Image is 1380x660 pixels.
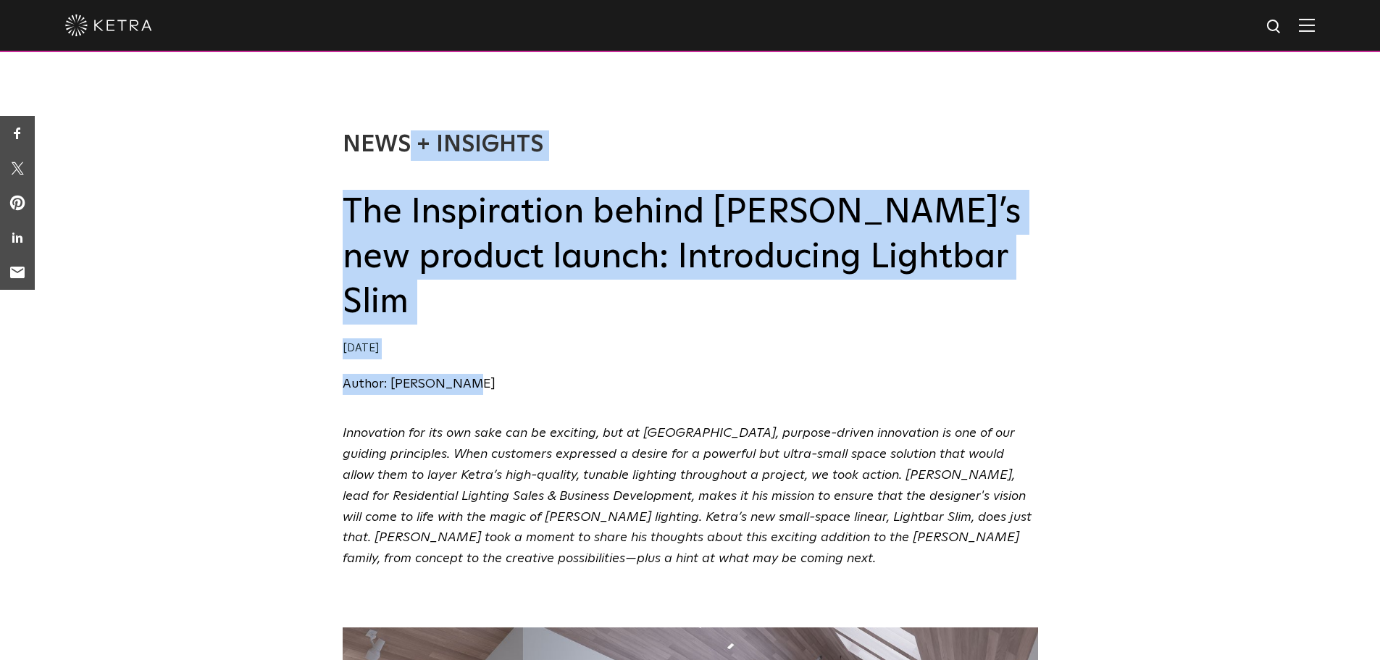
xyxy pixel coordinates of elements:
a: Author: [PERSON_NAME] [343,377,495,390]
em: Innovation for its own sake can be exciting, but at [GEOGRAPHIC_DATA], purpose-driven innovation ... [343,427,1032,565]
img: Hamburger%20Nav.svg [1299,18,1315,32]
a: News + Insights [343,133,543,156]
img: search icon [1266,18,1284,36]
div: [DATE] [343,338,1038,359]
img: ketra-logo-2019-white [65,14,152,36]
h2: The Inspiration behind [PERSON_NAME]’s new product launch: Introducing Lightbar Slim [343,190,1038,325]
